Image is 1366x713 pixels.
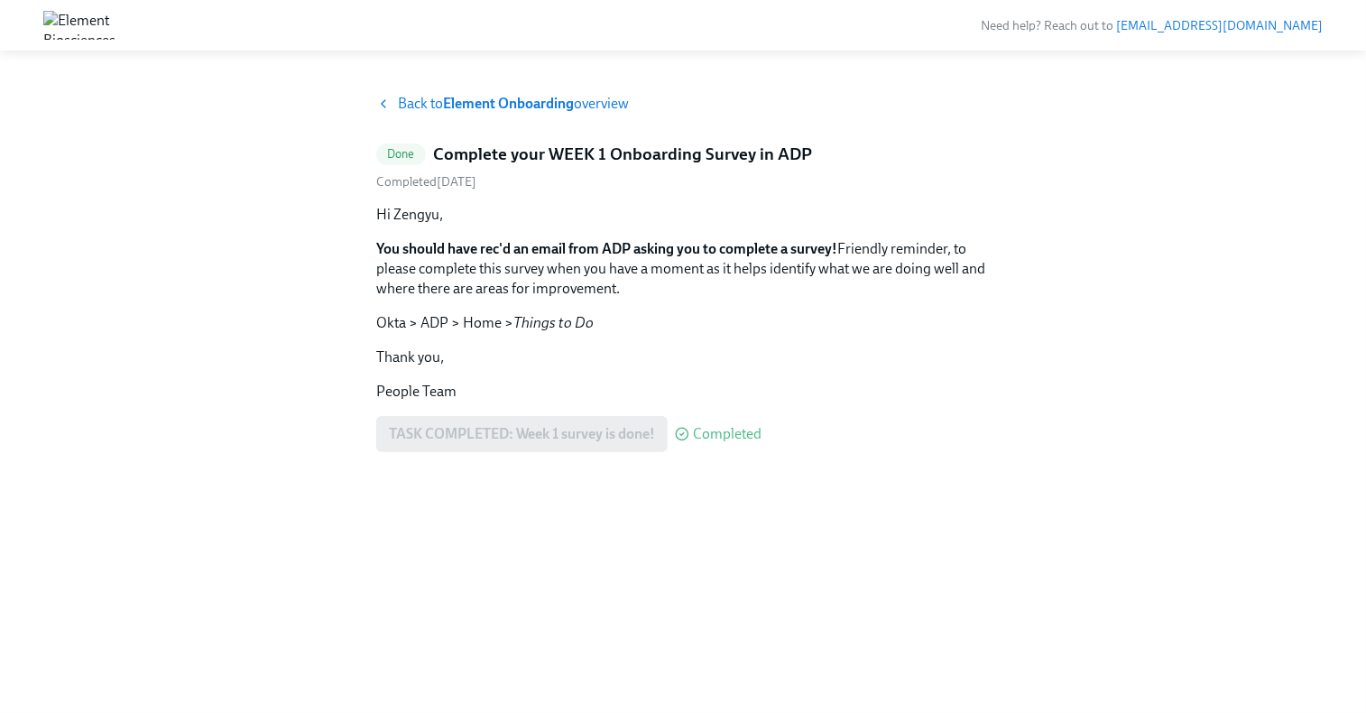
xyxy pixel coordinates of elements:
[376,239,990,299] p: Friendly reminder, to please complete this survey when you have a moment as it helps identify wha...
[43,11,115,40] img: Element Biosciences
[693,427,761,441] span: Completed
[376,347,990,367] p: Thank you,
[443,95,574,112] strong: Element Onboarding
[376,174,476,190] span: Completed [DATE]
[433,143,812,166] h5: Complete your WEEK 1 Onboarding Survey in ADP
[376,313,990,333] p: Okta > ADP > Home >
[376,147,426,161] span: Done
[376,205,990,225] p: Hi Zengyu,
[1116,18,1323,33] a: [EMAIL_ADDRESS][DOMAIN_NAME]
[376,382,990,402] p: People Team
[981,18,1323,33] span: Need help? Reach out to
[398,94,629,114] span: Back to overview
[376,240,837,257] strong: You should have rec'd an email from ADP asking you to complete a survey!
[376,94,990,114] a: Back toElement Onboardingoverview
[513,314,594,331] em: Things to Do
